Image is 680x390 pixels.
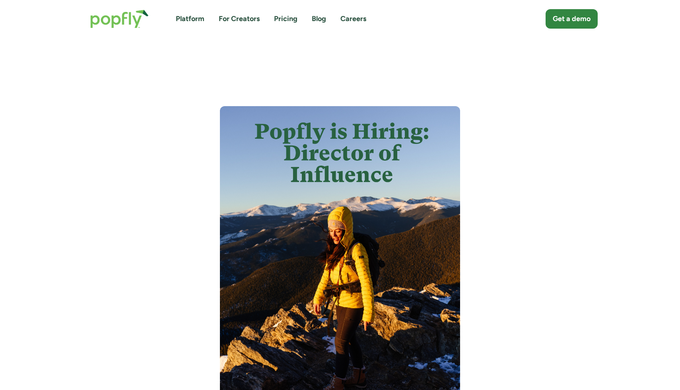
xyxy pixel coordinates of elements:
a: Pricing [274,14,297,24]
a: Careers [340,14,366,24]
a: For Creators [219,14,260,24]
a: home [82,2,157,36]
a: Blog [312,14,326,24]
a: Get a demo [546,9,598,29]
a: Platform [176,14,204,24]
div: Get a demo [553,14,591,24]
